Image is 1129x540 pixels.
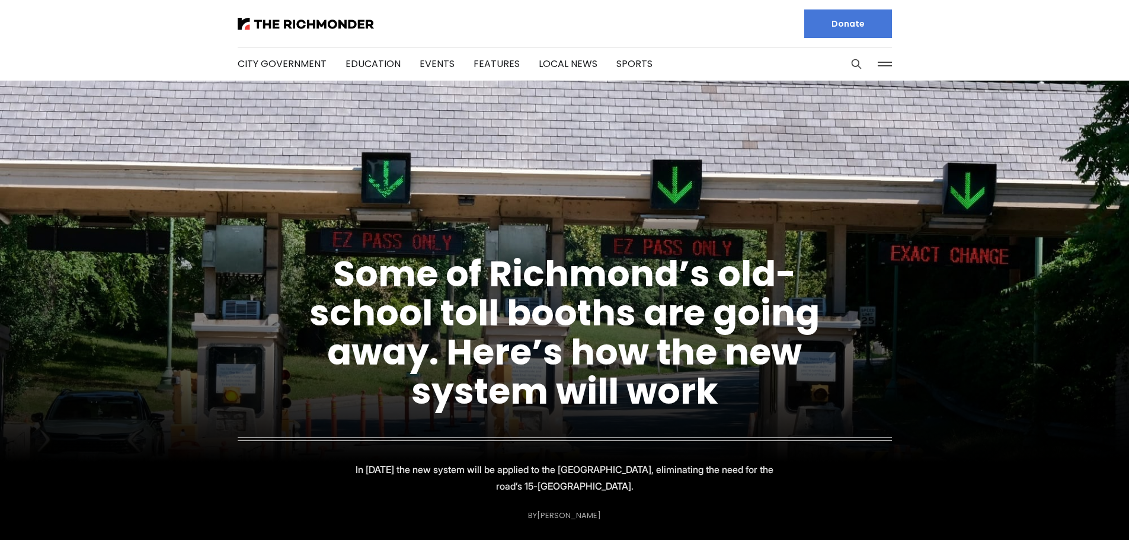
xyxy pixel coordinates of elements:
a: City Government [238,57,327,71]
a: Some of Richmond’s old-school toll booths are going away. Here’s how the new system will work [309,249,820,416]
a: Local News [539,57,597,71]
button: Search this site [847,55,865,73]
p: In [DATE] the new system will be applied to the [GEOGRAPHIC_DATA], eliminating the need for the r... [354,461,776,494]
a: Education [346,57,401,71]
img: The Richmonder [238,18,374,30]
a: Sports [616,57,653,71]
a: Events [420,57,455,71]
div: By [528,511,601,520]
a: [PERSON_NAME] [537,510,601,521]
a: Features [474,57,520,71]
a: Donate [804,9,892,38]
